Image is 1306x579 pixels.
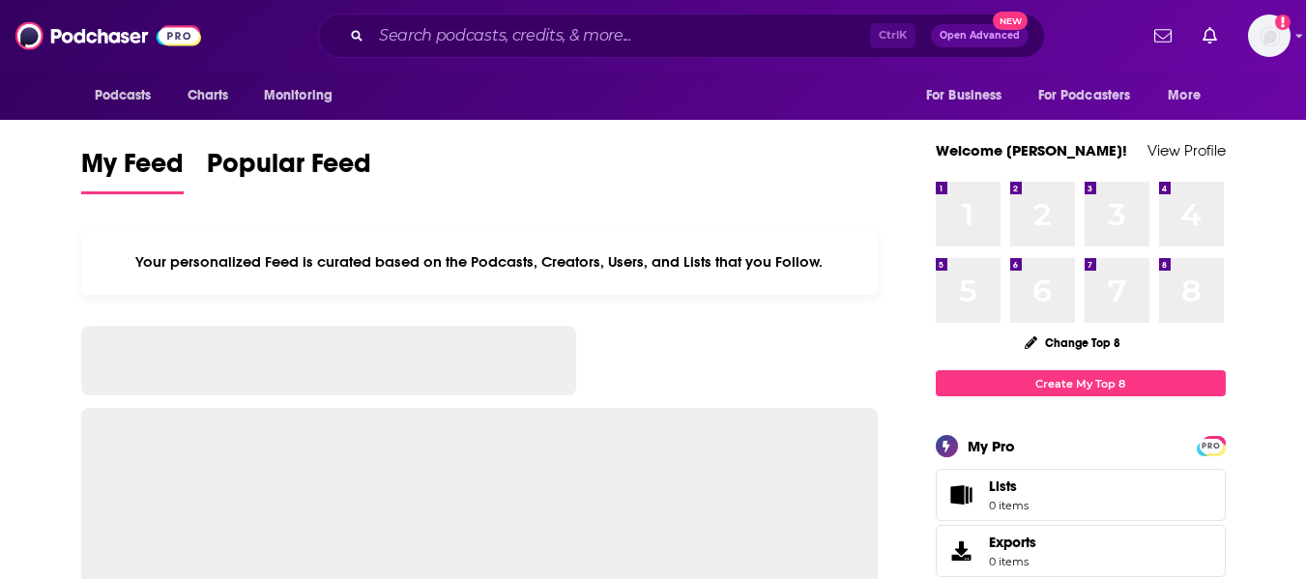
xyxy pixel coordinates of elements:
a: View Profile [1147,141,1226,159]
span: Exports [989,534,1036,551]
a: Lists [936,469,1226,521]
img: Podchaser - Follow, Share and Rate Podcasts [15,17,201,54]
button: open menu [250,77,358,114]
div: Your personalized Feed is curated based on the Podcasts, Creators, Users, and Lists that you Follow. [81,229,879,295]
button: open menu [81,77,177,114]
div: My Pro [968,437,1015,455]
img: User Profile [1248,14,1291,57]
span: For Business [926,82,1002,109]
span: PRO [1200,439,1223,453]
a: Show notifications dropdown [1146,19,1179,52]
button: open menu [913,77,1027,114]
span: My Feed [81,147,184,191]
svg: Add a profile image [1275,14,1291,30]
a: Charts [175,77,241,114]
input: Search podcasts, credits, & more... [371,20,870,51]
button: Open AdvancedNew [931,24,1029,47]
a: PRO [1200,438,1223,452]
a: Create My Top 8 [936,370,1226,396]
button: Change Top 8 [1013,331,1133,355]
span: Open Advanced [940,31,1020,41]
span: Lists [989,478,1017,495]
span: Logged in as angelabellBL2024 [1248,14,1291,57]
span: New [993,12,1028,30]
span: For Podcasters [1038,82,1131,109]
a: Exports [936,525,1226,577]
span: Lists [989,478,1029,495]
a: Popular Feed [207,147,371,194]
a: Show notifications dropdown [1195,19,1225,52]
button: open menu [1026,77,1159,114]
span: 0 items [989,555,1036,568]
div: Search podcasts, credits, & more... [318,14,1045,58]
span: Ctrl K [870,23,915,48]
button: open menu [1154,77,1225,114]
a: Welcome [PERSON_NAME]! [936,141,1127,159]
a: My Feed [81,147,184,194]
span: Lists [943,481,981,508]
span: Exports [943,537,981,565]
button: Show profile menu [1248,14,1291,57]
span: More [1168,82,1201,109]
span: Podcasts [95,82,152,109]
span: Charts [188,82,229,109]
span: Popular Feed [207,147,371,191]
span: 0 items [989,499,1029,512]
span: Monitoring [264,82,333,109]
